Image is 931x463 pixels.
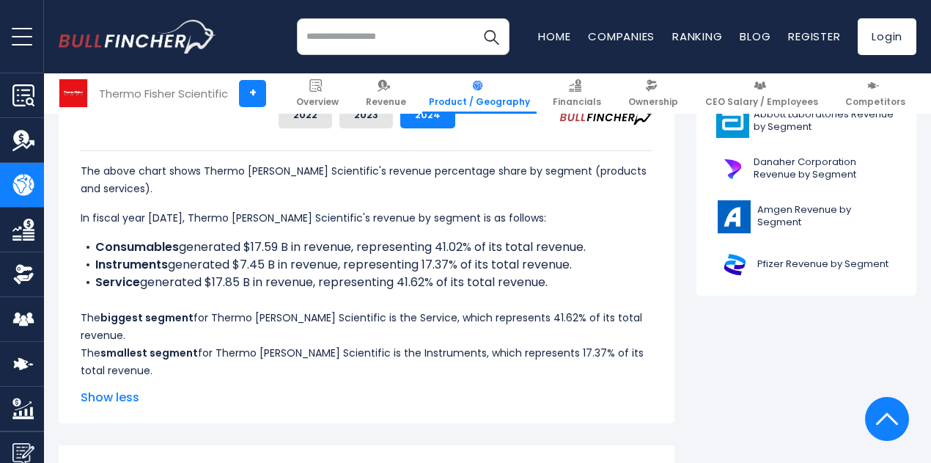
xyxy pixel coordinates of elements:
[59,20,216,54] a: Go to homepage
[699,73,825,114] a: CEO Salary / Employees
[754,109,897,134] span: Abbott Laboratories Revenue by Segment
[81,209,652,227] p: In fiscal year [DATE], Thermo [PERSON_NAME] Scientific's revenue by segment is as follows:
[81,256,652,274] li: generated $7.45 B in revenue, representing 17.37% of its total revenue.
[12,263,34,285] img: Ownership
[95,238,179,255] b: Consumables
[81,150,652,379] div: The for Thermo [PERSON_NAME] Scientific is the Service, which represents 41.62% of its total reve...
[707,197,905,237] a: Amgen Revenue by Segment
[359,73,413,114] a: Revenue
[707,149,905,189] a: Danaher Corporation Revenue by Segment
[81,238,652,256] li: generated $17.59 B in revenue, representing 41.02% of its total revenue.
[707,244,905,285] a: Pfizer Revenue by Segment
[99,85,228,102] div: Thermo Fisher Scientific
[279,102,332,128] button: 2022
[707,101,905,142] a: Abbott Laboratories Revenue by Segment
[757,204,897,229] span: Amgen Revenue by Segment
[716,248,753,281] img: PFE logo
[672,29,722,44] a: Ranking
[366,96,406,108] span: Revenue
[339,102,393,128] button: 2023
[95,256,168,273] b: Instruments
[839,73,912,114] a: Competitors
[538,29,570,44] a: Home
[546,73,608,114] a: Financials
[422,73,537,114] a: Product / Geography
[705,96,818,108] span: CEO Salary / Employees
[757,258,888,271] span: Pfizer Revenue by Segment
[290,73,345,114] a: Overview
[100,346,198,360] b: smallest segment
[845,96,905,108] span: Competitors
[81,274,652,291] li: generated $17.85 B in revenue, representing 41.62% of its total revenue.
[59,20,216,54] img: bullfincher logo
[400,102,455,128] button: 2024
[81,389,652,407] span: Show less
[553,96,601,108] span: Financials
[628,96,678,108] span: Ownership
[716,105,749,138] img: ABT logo
[622,73,685,114] a: Ownership
[716,200,753,233] img: AMGN logo
[296,96,339,108] span: Overview
[59,79,87,107] img: TMO logo
[754,156,897,181] span: Danaher Corporation Revenue by Segment
[788,29,840,44] a: Register
[473,18,509,55] button: Search
[858,18,916,55] a: Login
[740,29,770,44] a: Blog
[716,153,749,186] img: DHR logo
[429,96,530,108] span: Product / Geography
[95,274,140,291] b: Service
[239,80,266,107] a: +
[100,310,194,325] b: biggest segment
[81,162,652,197] p: The above chart shows Thermo [PERSON_NAME] Scientific's revenue percentage share by segment (prod...
[588,29,655,44] a: Companies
